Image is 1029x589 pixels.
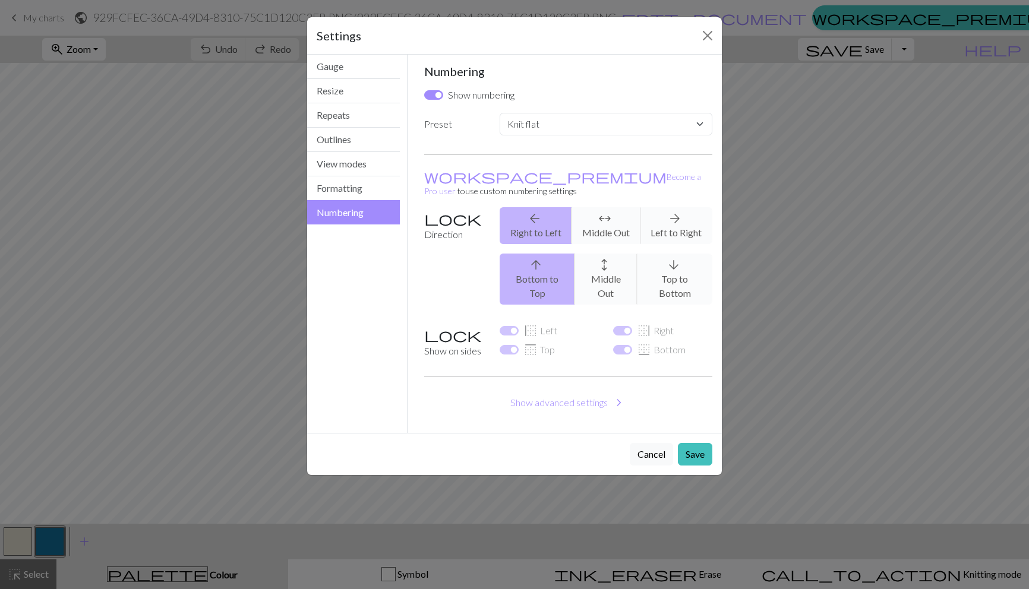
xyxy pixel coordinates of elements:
label: Right [637,324,674,338]
span: border_left [523,322,538,339]
button: Close [698,26,717,45]
label: Direction [417,207,493,314]
label: Top [523,343,555,357]
button: Numbering [307,200,400,224]
button: Outlines [307,128,400,152]
label: Preset [417,113,493,140]
button: Gauge [307,55,400,79]
h5: Numbering [424,64,713,78]
a: Become a Pro user [424,172,701,196]
button: Show advanced settings [424,391,713,414]
button: Resize [307,79,400,103]
label: Left [523,324,557,338]
small: to use custom numbering settings [424,172,701,196]
button: Save [678,443,712,465]
span: border_top [523,341,538,358]
button: Formatting [307,176,400,201]
label: Show numbering [448,88,514,102]
label: Bottom [637,343,686,357]
button: Cancel [630,443,673,465]
span: border_right [637,322,651,339]
span: workspace_premium [424,168,667,185]
label: Show on sides [417,324,493,362]
span: chevron_right [612,394,626,411]
span: border_bottom [637,341,651,358]
button: View modes [307,152,400,176]
button: Repeats [307,103,400,128]
h5: Settings [317,27,361,45]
